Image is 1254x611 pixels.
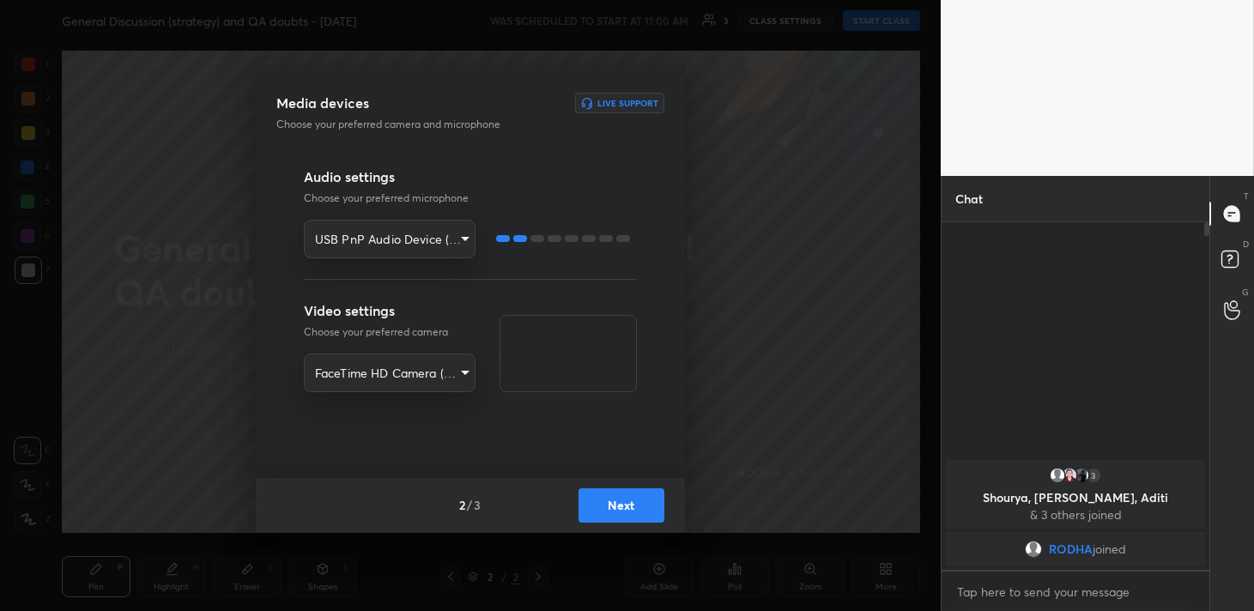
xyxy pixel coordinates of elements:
p: Choose your preferred camera and microphone [276,117,554,132]
div: grid [942,457,1209,570]
p: G [1242,286,1249,299]
p: Chat [942,176,997,221]
p: D [1243,238,1249,251]
img: default.png [1025,541,1042,558]
p: Choose your preferred microphone [304,191,637,206]
img: thumbnail.jpg [1061,467,1078,484]
div: USB PnP Audio Device (0c76:161e) [304,354,476,392]
span: RODHA [1049,542,1093,556]
h3: Media devices [276,93,369,113]
span: joined [1093,542,1126,556]
h6: Live Support [597,99,658,107]
p: Choose your preferred camera [304,324,476,340]
h3: Audio settings [304,166,637,187]
h4: 2 [459,496,465,514]
p: Shourya, [PERSON_NAME], Aditi [956,491,1195,505]
div: 3 [1085,467,1102,484]
h3: Video settings [304,300,476,321]
h4: 3 [474,496,481,514]
div: USB PnP Audio Device (0c76:161e) [304,220,476,258]
p: & 3 others joined [956,508,1195,522]
h4: / [467,496,472,514]
img: default.png [1049,467,1066,484]
img: thumbnail.jpg [1073,467,1090,484]
button: Next [579,488,664,523]
p: T [1244,190,1249,203]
